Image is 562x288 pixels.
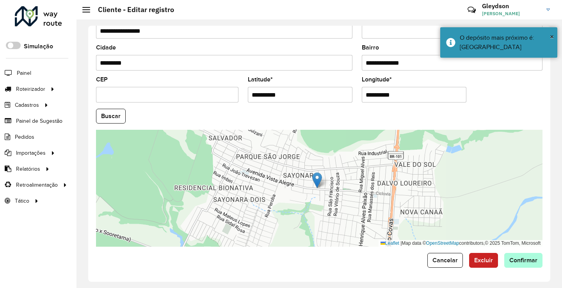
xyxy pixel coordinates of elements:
[96,43,116,52] label: Cidade
[427,253,463,268] button: Cancelar
[16,85,45,93] span: Roteirizador
[426,240,459,246] a: OpenStreetMap
[460,33,551,52] div: O depósito mais próximo é: [GEOGRAPHIC_DATA]
[400,240,402,246] span: |
[362,75,392,84] label: Longitude
[482,2,541,10] h3: Gleydson
[15,133,34,141] span: Pedidos
[381,240,399,246] a: Leaflet
[482,10,541,17] span: [PERSON_NAME]
[379,240,542,247] div: Map data © contributors,© 2025 TomTom, Microsoft
[16,149,46,157] span: Importações
[550,31,554,42] button: Close
[17,69,31,77] span: Painel
[312,172,322,188] img: Marker
[16,181,58,189] span: Retroalimentação
[16,117,62,125] span: Painel de Sugestão
[469,253,498,268] button: Excluir
[474,257,493,263] span: Excluir
[96,109,126,124] button: Buscar
[24,42,53,51] label: Simulação
[432,257,458,263] span: Cancelar
[550,32,554,41] span: ×
[15,101,39,109] span: Cadastros
[96,75,108,84] label: CEP
[463,2,480,18] a: Contato Rápido
[90,5,174,14] h2: Cliente - Editar registro
[362,43,379,52] label: Bairro
[16,165,40,173] span: Relatórios
[504,253,542,268] button: Confirmar
[509,257,537,263] span: Confirmar
[15,197,29,205] span: Tático
[248,75,273,84] label: Latitude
